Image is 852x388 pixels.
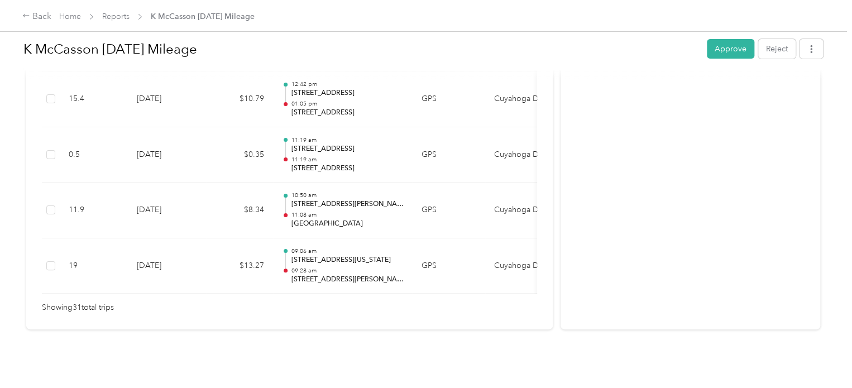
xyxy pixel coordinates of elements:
td: $8.34 [206,183,273,238]
td: $0.35 [206,127,273,183]
td: [DATE] [128,71,206,127]
td: Cuyahoga DD [485,127,569,183]
td: $13.27 [206,238,273,294]
div: Back [22,10,51,23]
p: [STREET_ADDRESS] [291,88,404,98]
td: 11.9 [60,183,128,238]
button: Approve [707,39,754,59]
p: 11:19 am [291,156,404,164]
td: [DATE] [128,238,206,294]
td: GPS [413,127,485,183]
span: K McCasson [DATE] Mileage [151,11,255,22]
td: 0.5 [60,127,128,183]
td: Cuyahoga DD [485,238,569,294]
td: GPS [413,71,485,127]
p: [STREET_ADDRESS][PERSON_NAME] [291,199,404,209]
td: Cuyahoga DD [485,71,569,127]
td: $10.79 [206,71,273,127]
td: GPS [413,183,485,238]
a: Reports [102,12,130,21]
button: Reject [758,39,796,59]
p: 11:19 am [291,136,404,144]
p: [STREET_ADDRESS] [291,144,404,154]
p: 09:06 am [291,247,404,255]
p: 10:50 am [291,191,404,199]
p: [STREET_ADDRESS] [291,164,404,174]
h1: K McCasson Jul 2025 Mileage [23,36,699,63]
p: [STREET_ADDRESS] [291,108,404,118]
span: Showing 31 total trips [42,301,114,314]
p: 01:05 pm [291,100,404,108]
td: Cuyahoga DD [485,183,569,238]
p: [GEOGRAPHIC_DATA] [291,219,404,229]
td: [DATE] [128,127,206,183]
iframe: Everlance-gr Chat Button Frame [789,325,852,388]
a: Home [59,12,81,21]
p: 12:42 pm [291,80,404,88]
td: 19 [60,238,128,294]
p: [STREET_ADDRESS][US_STATE] [291,255,404,265]
p: 09:28 am [291,267,404,275]
td: GPS [413,238,485,294]
p: [STREET_ADDRESS][PERSON_NAME][US_STATE] [291,275,404,285]
td: [DATE] [128,183,206,238]
p: 11:08 am [291,211,404,219]
td: 15.4 [60,71,128,127]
